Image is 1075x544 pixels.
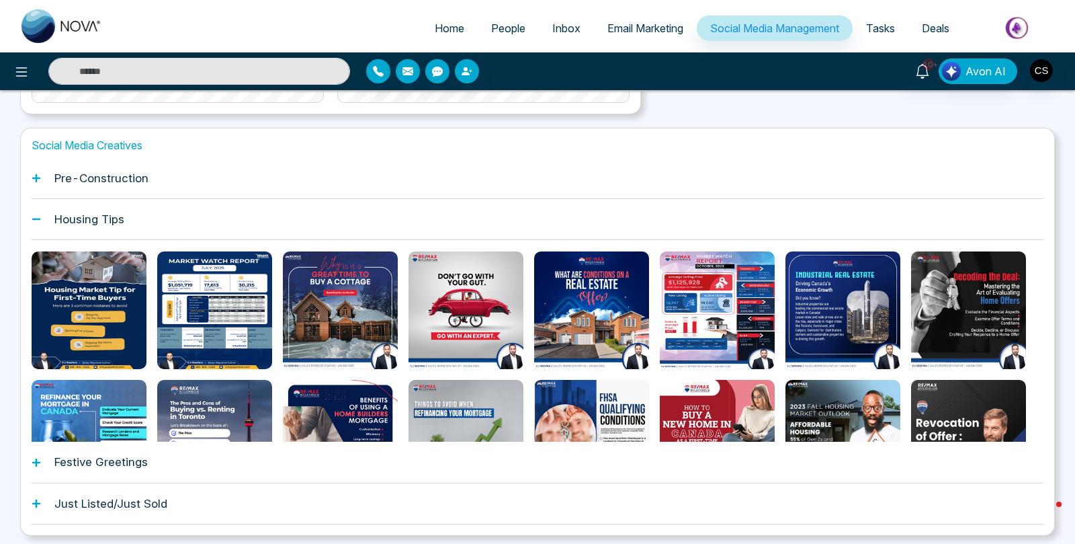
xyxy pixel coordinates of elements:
span: People [491,22,525,35]
span: Avon AI [965,63,1006,79]
a: Home [421,15,478,41]
a: Social Media Management [697,15,853,41]
span: Email Marketing [607,22,683,35]
h1: Festive Greetings [54,455,148,469]
span: 10+ [922,59,935,71]
a: Deals [908,15,963,41]
img: Lead Flow [942,62,961,81]
a: Email Marketing [594,15,697,41]
img: Nova CRM Logo [21,9,102,43]
span: Inbox [552,22,580,35]
h1: Social Media Creatives [32,139,1043,152]
h1: Pre-Construction [54,171,148,185]
span: Deals [922,22,949,35]
h1: Housing Tips [54,212,124,226]
img: User Avatar [1030,59,1053,82]
a: Tasks [853,15,908,41]
button: Avon AI [939,59,1017,84]
a: People [478,15,539,41]
a: 10+ [906,59,939,82]
span: Home [435,22,464,35]
a: Inbox [539,15,594,41]
img: Market-place.gif [970,13,1067,43]
span: Social Media Management [710,22,839,35]
iframe: Intercom live chat [1029,498,1062,531]
h1: Just Listed/Just Sold [54,497,167,510]
span: Tasks [866,22,895,35]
